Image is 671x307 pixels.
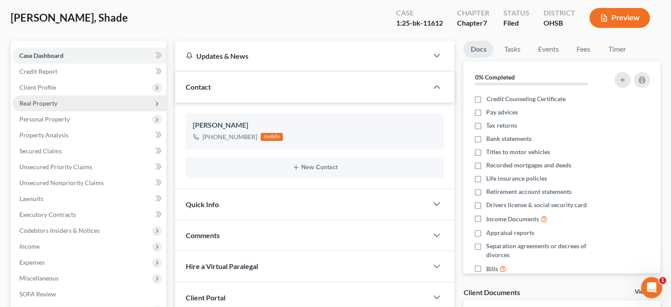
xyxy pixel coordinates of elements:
span: Lawsuits [19,195,43,202]
a: Fees [569,41,597,58]
a: Secured Claims [12,143,166,159]
span: 1 [659,277,666,284]
a: Property Analysis [12,127,166,143]
span: Client Portal [186,293,225,302]
span: Income Documents [486,215,539,224]
span: Tax returns [486,121,517,130]
a: Tasks [497,41,527,58]
span: Case Dashboard [19,52,64,59]
a: Credit Report [12,64,166,80]
span: Bank statements [486,134,532,143]
a: Unsecured Nonpriority Claims [12,175,166,191]
span: SOFA Review [19,290,56,298]
div: mobile [261,133,283,141]
span: Expenses [19,258,45,266]
span: Comments [186,231,220,239]
span: Codebtors Insiders & Notices [19,227,100,234]
span: Miscellaneous [19,274,59,282]
div: [PHONE_NUMBER] [202,133,257,141]
button: Preview [589,8,650,28]
a: Executory Contracts [12,207,166,223]
a: Timer [601,41,633,58]
button: New Contact [193,164,437,171]
a: Unsecured Priority Claims [12,159,166,175]
a: Case Dashboard [12,48,166,64]
span: Secured Claims [19,147,62,155]
span: Quick Info [186,200,219,208]
div: [PERSON_NAME] [193,120,437,131]
span: Executory Contracts [19,211,76,218]
div: Case [396,8,443,18]
span: Separation agreements or decrees of divorces [486,242,604,259]
div: Chapter [457,18,489,28]
span: Appraisal reports [486,228,534,237]
a: Events [531,41,566,58]
span: Drivers license & social security card [486,201,587,209]
span: Income [19,243,40,250]
span: Pay advices [486,108,518,117]
span: Bills [486,265,498,273]
a: SOFA Review [12,286,166,302]
span: Titles to motor vehicles [486,148,550,156]
span: Life insurance policies [486,174,547,183]
span: Property Analysis [19,131,68,139]
span: Real Property [19,99,57,107]
span: [PERSON_NAME], Shade [11,11,128,24]
div: District [544,8,575,18]
a: View All [635,289,657,295]
span: Recorded mortgages and deeds [486,161,571,170]
strong: 0% Completed [475,73,514,81]
div: OHSB [544,18,575,28]
div: 1:25-bk-11612 [396,18,443,28]
div: Updates & News [186,51,417,61]
span: Credit Report [19,68,57,75]
span: 7 [483,19,487,27]
span: Personal Property [19,115,70,123]
div: Filed [503,18,529,28]
span: Unsecured Priority Claims [19,163,92,171]
a: Docs [463,41,493,58]
span: Contact [186,83,211,91]
iframe: Intercom live chat [641,277,662,298]
span: Retirement account statements [486,187,572,196]
div: Client Documents [463,288,520,297]
div: Status [503,8,529,18]
div: Chapter [457,8,489,18]
span: Client Profile [19,83,56,91]
span: Credit Counseling Certificate [486,95,565,103]
span: Unsecured Nonpriority Claims [19,179,104,186]
span: Hire a Virtual Paralegal [186,262,258,270]
a: Lawsuits [12,191,166,207]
